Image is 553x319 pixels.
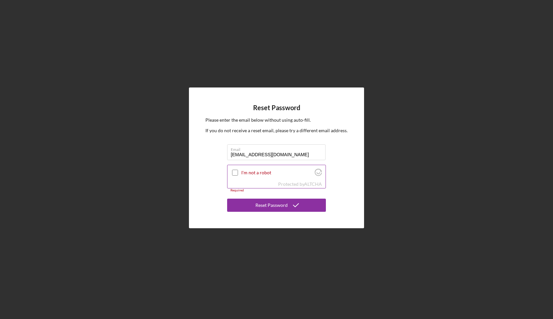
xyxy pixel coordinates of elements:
div: Protected by [278,182,322,187]
div: Required [227,188,326,192]
a: Visit Altcha.org [315,171,322,177]
div: Reset Password [255,199,288,212]
label: Email [231,145,326,152]
label: I'm not a robot [241,170,313,175]
h4: Reset Password [253,104,300,111]
p: Please enter the email below without using auto-fill. [205,116,348,124]
p: If you do not receive a reset email, please try a different email address. [205,127,348,134]
a: Visit Altcha.org [304,181,322,187]
button: Reset Password [227,199,326,212]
